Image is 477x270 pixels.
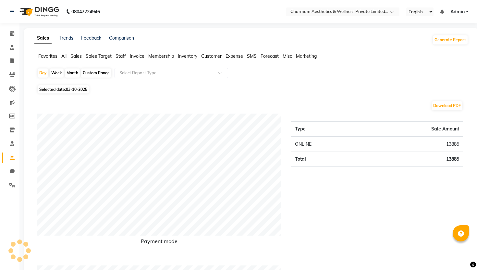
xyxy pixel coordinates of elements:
[291,137,361,152] td: ONLINE
[38,68,48,78] div: Day
[81,68,111,78] div: Custom Range
[66,87,87,92] span: 03-10-2025
[130,53,144,59] span: Invoice
[37,238,281,247] h6: Payment mode
[71,3,100,21] b: 08047224946
[65,68,80,78] div: Month
[59,35,73,41] a: Trends
[17,3,61,21] img: logo
[291,122,361,137] th: Type
[291,152,361,167] td: Total
[361,122,463,137] th: Sale Amount
[247,53,257,59] span: SMS
[432,101,462,110] button: Download PDF
[283,53,292,59] span: Misc
[361,137,463,152] td: 13885
[450,8,465,15] span: Admin
[433,35,468,44] button: Generate Report
[148,53,174,59] span: Membership
[81,35,101,41] a: Feedback
[116,53,126,59] span: Staff
[50,68,64,78] div: Week
[34,32,52,44] a: Sales
[361,152,463,167] td: 13885
[296,53,317,59] span: Marketing
[201,53,222,59] span: Customer
[226,53,243,59] span: Expense
[38,85,89,93] span: Selected date:
[109,35,134,41] a: Comparison
[178,53,197,59] span: Inventory
[61,53,67,59] span: All
[261,53,279,59] span: Forecast
[70,53,82,59] span: Sales
[38,53,57,59] span: Favorites
[86,53,112,59] span: Sales Target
